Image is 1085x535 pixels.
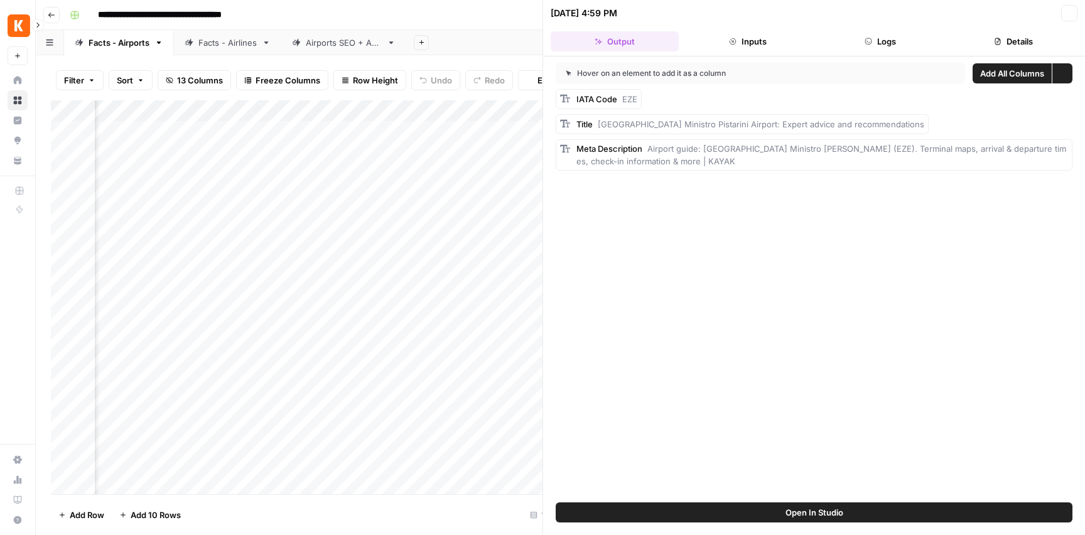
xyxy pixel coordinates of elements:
button: Filter [56,70,104,90]
span: Sort [117,74,133,87]
button: Help + Support [8,510,28,530]
a: Opportunities [8,130,28,151]
button: Add Row [51,505,112,525]
a: Facts - Airports [64,30,174,55]
a: Browse [8,90,28,110]
div: [DATE] 4:59 PM [551,7,617,19]
a: Learning Hub [8,490,28,510]
span: Row Height [353,74,398,87]
button: Add 10 Rows [112,505,188,525]
a: Insights [8,110,28,130]
a: Settings [8,450,28,470]
span: Add 10 Rows [131,509,181,521]
button: 13 Columns [158,70,231,90]
div: Hover on an element to add it as a column [566,68,841,79]
a: Airports SEO + AEO [281,30,406,55]
span: Title [576,119,593,129]
span: Filter [64,74,84,87]
button: Logs [817,31,945,51]
span: IATA Code [576,94,617,104]
button: Export CSV [518,70,590,90]
button: Sort [109,70,153,90]
div: Airports SEO + AEO [306,36,382,49]
span: Open In Studio [785,506,843,519]
span: Add Row [70,509,104,521]
span: Meta Description [576,144,642,154]
button: Freeze Columns [236,70,328,90]
a: Usage [8,470,28,490]
button: Inputs [684,31,812,51]
div: 149 Rows [525,505,581,525]
button: Output [551,31,679,51]
button: Open In Studio [556,502,1072,522]
div: Facts - Airlines [198,36,257,49]
span: Redo [485,74,505,87]
button: Redo [465,70,513,90]
span: EZE [622,94,637,104]
span: Freeze Columns [256,74,320,87]
div: Facts - Airports [89,36,149,49]
a: Facts - Airlines [174,30,281,55]
button: Details [949,31,1077,51]
button: Undo [411,70,460,90]
img: Kayak Logo [8,14,30,37]
button: Row Height [333,70,406,90]
span: 13 Columns [177,74,223,87]
span: [GEOGRAPHIC_DATA] Ministro Pistarini Airport: Expert advice and recommendations [598,119,924,129]
span: Undo [431,74,452,87]
span: Airport guide: [GEOGRAPHIC_DATA] Ministro [PERSON_NAME] (EZE). Terminal maps, arrival & departure... [576,144,1066,166]
button: Add All Columns [973,63,1052,83]
a: Home [8,70,28,90]
a: Your Data [8,151,28,171]
button: Workspace: Kayak [8,10,28,41]
span: Add All Columns [980,67,1044,80]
